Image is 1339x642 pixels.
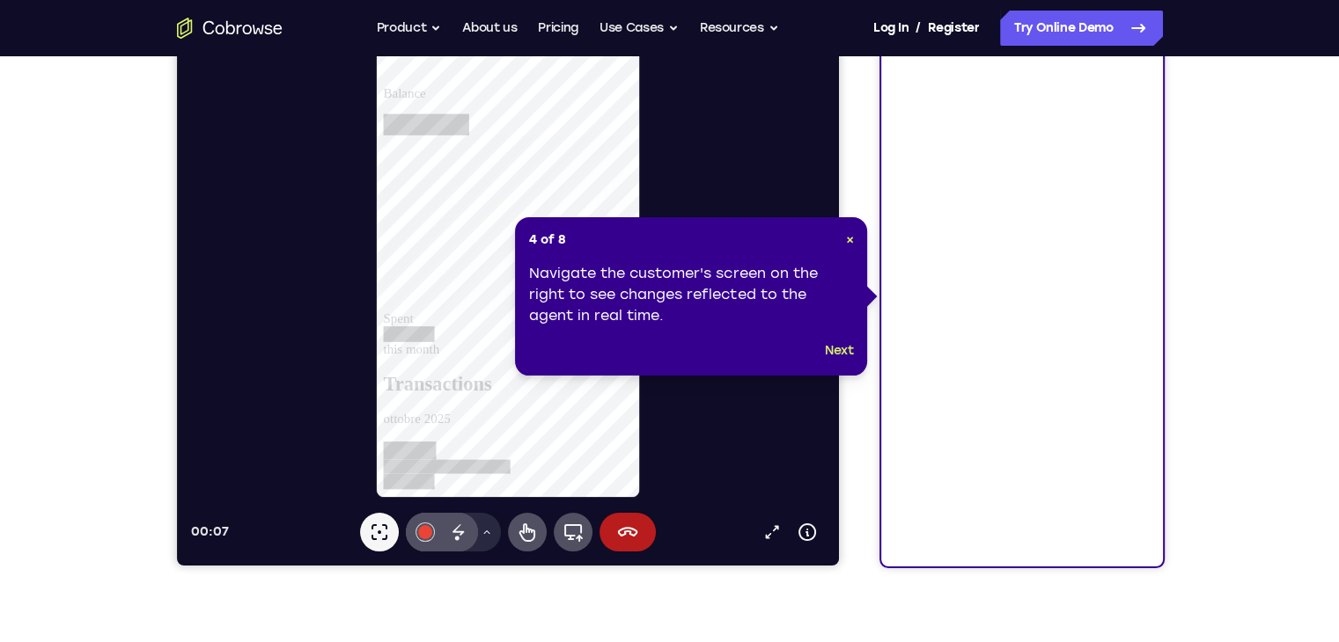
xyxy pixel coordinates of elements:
[377,11,442,46] button: Product
[873,11,909,46] a: Log In
[529,263,853,326] div: Navigate the customer's screen on the right to see changes reflected to the agent in real time.
[928,11,979,46] a: Register
[700,11,779,46] button: Resources
[529,231,566,249] span: 4 of 8
[916,18,921,39] span: /
[462,11,517,46] a: About us
[600,11,679,46] button: Use Cases
[845,231,853,249] button: Close Tour
[1000,11,1163,46] a: Try Online Demo
[177,18,283,39] a: Go to the home page
[825,340,854,361] button: Next
[538,11,578,46] a: Pricing
[845,232,853,247] span: ×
